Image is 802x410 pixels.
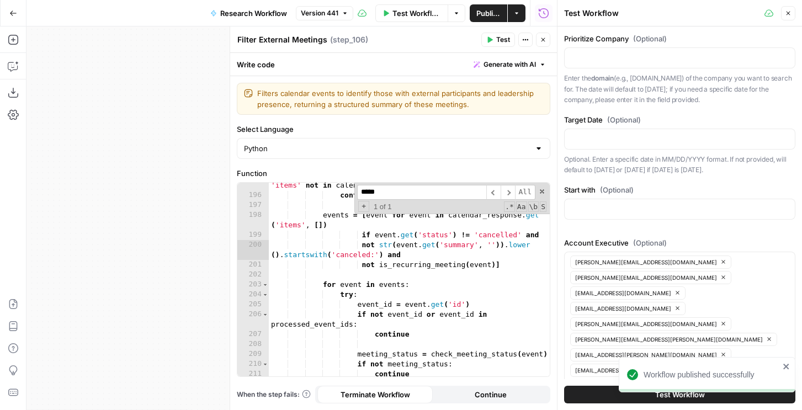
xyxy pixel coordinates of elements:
span: 1 of 1 [369,202,396,212]
a: When the step fails: [237,390,311,400]
span: Publish [476,8,501,19]
span: Generate with AI [484,60,536,70]
span: [EMAIL_ADDRESS][PERSON_NAME][DOMAIN_NAME] [575,366,717,375]
button: Publish [470,4,507,22]
span: Research Workflow [220,8,287,19]
button: Research Workflow [204,4,294,22]
span: Toggle code folding, rows 203 through 275 [262,280,268,290]
button: close [783,362,790,371]
p: Enter the (e.g., [DOMAIN_NAME]) of the company you want to search for. The date will default to [... [564,73,795,105]
button: [PERSON_NAME][EMAIL_ADDRESS][DOMAIN_NAME] [570,255,731,269]
div: 206 [237,310,269,329]
div: 202 [237,270,269,280]
span: CaseSensitive Search [516,201,527,212]
span: Toggle code folding, rows 206 through 207 [262,310,268,320]
span: [PERSON_NAME][EMAIL_ADDRESS][PERSON_NAME][DOMAIN_NAME] [575,335,763,344]
button: [EMAIL_ADDRESS][DOMAIN_NAME] [570,286,686,300]
div: 205 [237,300,269,310]
button: [PERSON_NAME][EMAIL_ADDRESS][DOMAIN_NAME] [570,317,731,331]
div: Workflow published successfully [644,369,779,380]
button: Test [481,33,515,47]
span: Search In Selection [540,201,546,212]
div: 196 [237,190,269,200]
span: Toggle code folding, rows 204 through 272 [262,290,268,300]
span: (Optional) [633,33,667,44]
div: 198 [237,210,269,230]
div: 211 [237,369,269,379]
div: 210 [237,359,269,369]
button: [EMAIL_ADDRESS][PERSON_NAME][DOMAIN_NAME] [570,348,731,361]
span: [PERSON_NAME][EMAIL_ADDRESS][DOMAIN_NAME] [575,258,717,267]
span: (Optional) [633,237,667,248]
span: Continue [475,389,507,400]
button: [EMAIL_ADDRESS][PERSON_NAME][DOMAIN_NAME] [570,364,731,377]
span: Toggle code folding, rows 210 through 211 [262,359,268,369]
div: 197 [237,200,269,210]
button: [PERSON_NAME][EMAIL_ADDRESS][DOMAIN_NAME] [570,271,731,284]
span: Test [496,35,510,45]
label: Select Language [237,124,550,135]
span: RegExp Search [504,201,515,212]
strong: domain [591,74,614,82]
span: Test Workflow [392,8,441,19]
label: Prioritize Company [564,33,795,44]
span: [EMAIL_ADDRESS][DOMAIN_NAME] [575,289,671,297]
button: Version 441 [296,6,353,20]
span: (Optional) [600,184,634,195]
button: [EMAIL_ADDRESS][DOMAIN_NAME] [570,302,686,315]
span: [PERSON_NAME][EMAIL_ADDRESS][DOMAIN_NAME] [575,320,717,328]
button: Generate with AI [469,57,550,72]
div: 203 [237,280,269,290]
span: [EMAIL_ADDRESS][PERSON_NAME][DOMAIN_NAME] [575,350,717,359]
span: Alt-Enter [515,185,535,200]
textarea: Filter External Meetings [237,34,327,45]
input: Python [244,143,530,154]
div: 209 [237,349,269,359]
label: Target Date [564,114,795,125]
span: ​ [486,185,501,200]
div: 208 [237,339,269,349]
textarea: Filters calendar events to identify those with external participants and leadership presence, ret... [257,88,543,110]
div: 199 [237,230,269,240]
p: Optional. Enter a specific date in MM/DD/YYYY format. If not provided, will default to [DATE] or ... [564,154,795,175]
button: Continue [433,386,548,403]
label: Account Executive [564,237,795,248]
span: Whole Word Search [528,201,539,212]
label: Function [237,168,550,179]
div: 204 [237,290,269,300]
label: Start with [564,184,795,195]
div: Write code [230,53,557,76]
div: 207 [237,329,269,339]
button: Test Workflow [375,4,448,22]
button: Test Workflow [564,386,795,403]
div: 200 [237,240,269,260]
span: [PERSON_NAME][EMAIL_ADDRESS][DOMAIN_NAME] [575,273,717,282]
span: [EMAIL_ADDRESS][DOMAIN_NAME] [575,304,671,313]
span: Test Workflow [655,389,705,400]
span: Version 441 [301,8,338,18]
span: ( step_106 ) [330,34,368,45]
span: Terminate Workflow [341,389,410,400]
div: 201 [237,260,269,270]
span: ​ [501,185,515,200]
span: (Optional) [607,114,641,125]
span: Toggle Replace mode [358,201,369,212]
button: [PERSON_NAME][EMAIL_ADDRESS][PERSON_NAME][DOMAIN_NAME] [570,333,777,346]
